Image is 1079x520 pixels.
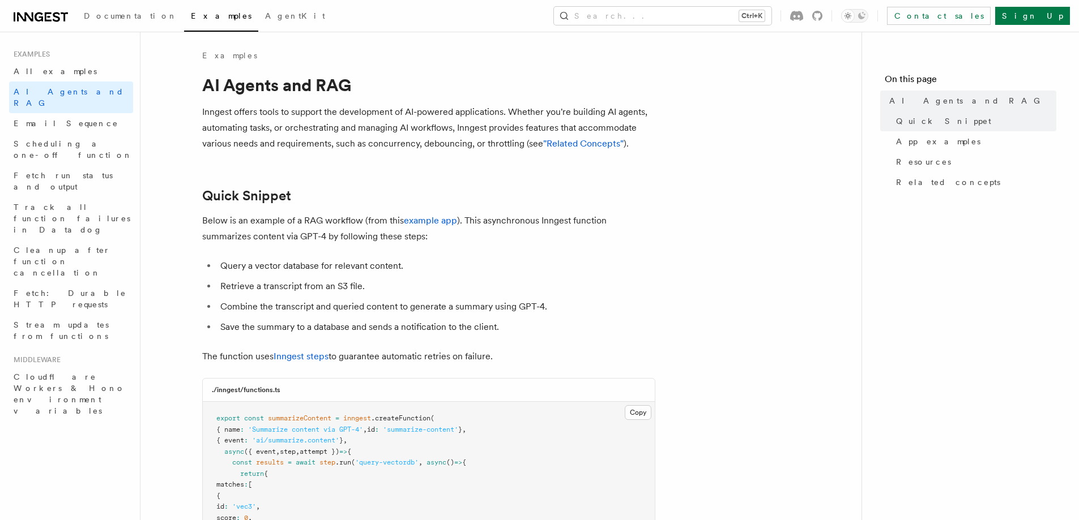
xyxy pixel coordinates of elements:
[268,414,331,422] span: summarizeContent
[887,7,991,25] a: Contact sales
[217,319,655,335] li: Save the summary to a database and sends a notification to the client.
[244,448,276,455] span: ({ event
[419,458,423,466] span: ,
[244,414,264,422] span: const
[217,258,655,274] li: Query a vector database for relevant content.
[264,470,268,478] span: {
[427,458,446,466] span: async
[14,289,126,309] span: Fetch: Durable HTTP requests
[343,414,371,422] span: inngest
[14,139,133,160] span: Scheduling a one-off function
[554,7,771,25] button: Search...Ctrl+K
[202,50,257,61] a: Examples
[216,436,244,444] span: { event
[367,426,375,433] span: id
[14,246,110,277] span: Cleanup after function cancellation
[256,458,284,466] span: results
[9,61,133,81] a: All examples
[288,458,292,466] span: =
[543,138,624,149] a: "Related Concepts"
[202,188,291,204] a: Quick Snippet
[84,11,177,20] span: Documentation
[202,213,655,244] p: Below is an example of a RAG workflow (from this ). This asynchronous Inngest function summarizes...
[216,480,244,488] span: matches
[9,165,133,197] a: Fetch run status and output
[77,3,184,31] a: Documentation
[841,9,868,23] button: Toggle dark mode
[892,111,1056,131] a: Quick Snippet
[216,492,220,500] span: {
[191,11,251,20] span: Examples
[335,414,339,422] span: =
[300,448,339,455] span: attempt })
[248,426,363,433] span: 'Summarize content via GPT-4'
[430,414,434,422] span: (
[232,502,256,510] span: 'vec3'
[258,3,332,31] a: AgentKit
[244,436,248,444] span: :
[216,414,240,422] span: export
[351,458,355,466] span: (
[265,11,325,20] span: AgentKit
[240,470,264,478] span: return
[14,320,109,341] span: Stream updates from functions
[248,480,252,488] span: [
[224,448,244,455] span: async
[454,458,462,466] span: =>
[276,448,280,455] span: ,
[625,405,651,420] button: Copy
[9,50,50,59] span: Examples
[184,3,258,32] a: Examples
[462,426,466,433] span: ,
[462,458,466,466] span: {
[889,95,1046,106] span: AI Agents and RAG
[14,171,113,191] span: Fetch run status and output
[232,458,252,466] span: const
[274,351,329,362] a: Inngest steps
[9,240,133,283] a: Cleanup after function cancellation
[9,113,133,134] a: Email Sequence
[256,502,260,510] span: ,
[9,283,133,315] a: Fetch: Durable HTTP requests
[319,458,335,466] span: step
[9,355,61,364] span: Middleware
[335,458,351,466] span: .run
[296,458,315,466] span: await
[216,502,224,510] span: id
[363,426,367,433] span: ,
[739,10,765,22] kbd: Ctrl+K
[339,436,343,444] span: }
[9,367,133,421] a: Cloudflare Workers & Hono environment variables
[9,81,133,113] a: AI Agents and RAG
[375,426,379,433] span: :
[244,480,248,488] span: :
[9,134,133,165] a: Scheduling a one-off function
[995,7,1070,25] a: Sign Up
[224,502,228,510] span: :
[343,436,347,444] span: ,
[280,448,296,455] span: step
[885,91,1056,111] a: AI Agents and RAG
[216,426,240,433] span: { name
[347,448,351,455] span: {
[212,385,280,394] h3: ./inngest/functions.ts
[896,177,1000,188] span: Related concepts
[896,156,951,167] span: Resources
[14,203,130,234] span: Track all function failures in Datadog
[892,152,1056,172] a: Resources
[217,278,655,294] li: Retrieve a transcript from an S3 file.
[202,75,655,95] h1: AI Agents and RAG
[339,448,347,455] span: =>
[252,436,339,444] span: 'ai/summarize.content'
[9,315,133,346] a: Stream updates from functions
[217,299,655,315] li: Combine the transcript and queried content to generate a summary using GPT-4.
[896,136,980,147] span: App examples
[885,72,1056,91] h4: On this page
[14,87,124,108] span: AI Agents and RAG
[9,197,133,240] a: Track all function failures in Datadog
[892,172,1056,192] a: Related concepts
[202,104,655,152] p: Inngest offers tools to support the development of AI-powered applications. Whether you're buildi...
[896,115,991,127] span: Quick Snippet
[14,372,125,415] span: Cloudflare Workers & Hono environment variables
[240,426,244,433] span: :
